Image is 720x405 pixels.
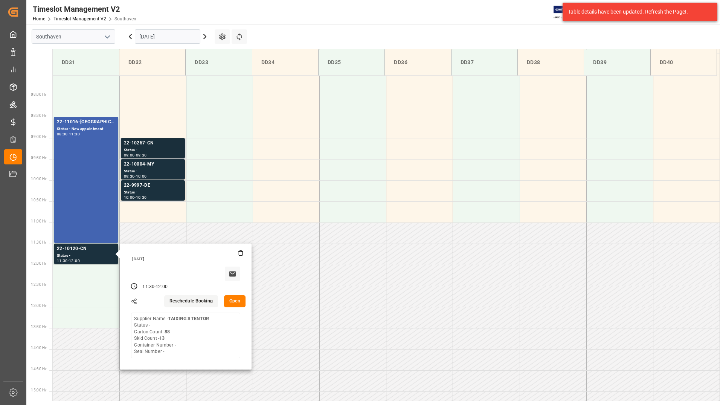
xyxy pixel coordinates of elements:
[57,118,115,126] div: 22-11016-[GEOGRAPHIC_DATA]
[224,295,246,307] button: Open
[31,240,46,244] span: 11:30 Hr
[31,261,46,265] span: 12:00 Hr
[156,284,168,290] div: 12:00
[159,336,165,341] b: 13
[31,388,46,392] span: 15:00 Hr
[124,161,182,168] div: 22-10004-MY
[124,153,135,157] div: 09:00
[59,55,113,69] div: DD31
[134,316,209,355] div: Supplier Name - Status - Carton Count - Skid Count - Container Number - Seal Number -
[136,153,147,157] div: 09:30
[134,196,136,199] div: -
[57,245,115,253] div: 22-10120-CN
[31,219,46,223] span: 11:00 Hr
[31,114,46,118] span: 08:30 Hr
[524,55,578,69] div: DD38
[165,329,170,334] b: 88
[391,55,445,69] div: DD36
[31,135,46,139] span: 09:00 Hr
[124,140,182,147] div: 22-10257-CN
[154,284,156,290] div: -
[57,259,68,262] div: 11:30
[135,29,200,44] input: DD-MM-YYYY
[142,284,154,290] div: 11:30
[136,196,147,199] div: 10:30
[57,253,115,259] div: Status -
[130,256,243,262] div: [DATE]
[101,31,113,43] button: open menu
[68,259,69,262] div: -
[168,316,209,321] b: TAIXING STENTOR
[258,55,312,69] div: DD34
[31,346,46,350] span: 14:00 Hr
[124,196,135,199] div: 10:00
[124,189,182,196] div: Status -
[31,92,46,97] span: 08:00 Hr
[125,55,179,69] div: DD32
[590,55,644,69] div: DD39
[192,55,246,69] div: DD33
[554,6,580,19] img: Exertis%20JAM%20-%20Email%20Logo.jpg_1722504956.jpg
[31,198,46,202] span: 10:30 Hr
[69,132,80,136] div: 11:30
[325,55,378,69] div: DD35
[31,177,46,181] span: 10:00 Hr
[68,132,69,136] div: -
[568,8,706,16] div: Table details have been updated. Refresh the Page!.
[31,367,46,371] span: 14:30 Hr
[31,304,46,308] span: 13:00 Hr
[31,282,46,287] span: 12:30 Hr
[124,175,135,178] div: 09:30
[31,325,46,329] span: 13:30 Hr
[134,175,136,178] div: -
[136,175,147,178] div: 10:00
[57,126,115,132] div: Status - New appointment
[124,147,182,153] div: Status -
[53,16,106,21] a: Timeslot Management V2
[124,168,182,175] div: Status -
[57,132,68,136] div: 08:30
[657,55,711,69] div: DD40
[33,3,136,15] div: Timeslot Management V2
[32,29,115,44] input: Type to search/select
[124,182,182,189] div: 22-9997-DE
[69,259,80,262] div: 12:00
[164,295,218,307] button: Reschedule Booking
[134,153,136,157] div: -
[458,55,511,69] div: DD37
[33,16,45,21] a: Home
[31,156,46,160] span: 09:30 Hr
